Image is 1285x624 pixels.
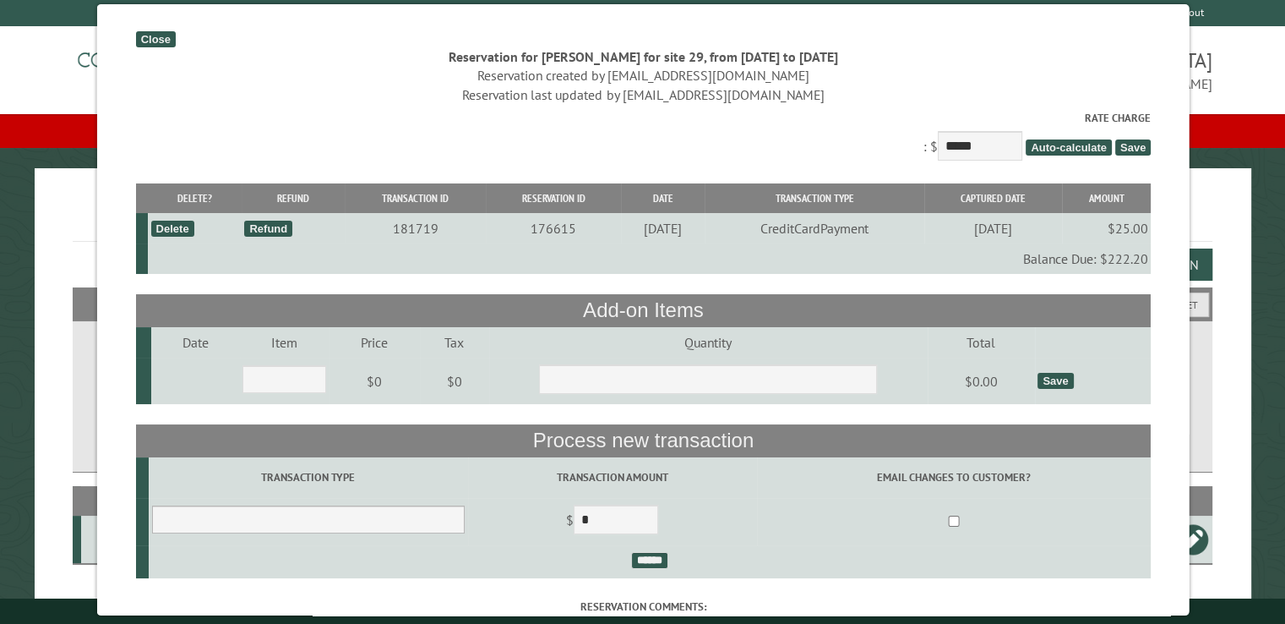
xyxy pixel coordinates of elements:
[135,110,1151,165] div: : $
[135,31,175,47] div: Close
[135,47,1151,66] div: Reservation for [PERSON_NAME] for site 29, from [DATE] to [DATE]
[467,498,756,545] td: $
[547,605,738,616] small: © Campground Commander LLC. All rights reserved.
[239,327,328,358] td: Item
[344,213,485,244] td: 181719
[1025,140,1111,156] span: Auto-calculate
[620,183,704,213] th: Date
[470,469,754,485] label: Transaction Amount
[73,33,284,99] img: Campground Commander
[927,327,1035,358] td: Total
[135,110,1151,126] label: Rate Charge
[1061,213,1150,244] td: $25.00
[135,85,1151,104] div: Reservation last updated by [EMAIL_ADDRESS][DOMAIN_NAME]
[486,213,621,244] td: 176615
[344,183,485,213] th: Transaction ID
[81,486,149,516] th: Site
[704,213,923,244] td: CreditCardPayment
[150,221,193,237] div: Delete
[759,469,1147,485] label: Email changes to customer?
[135,66,1151,85] div: Reservation created by [EMAIL_ADDRESS][DOMAIN_NAME]
[88,531,145,548] div: 29
[244,221,292,237] div: Refund
[923,213,1061,244] td: [DATE]
[135,294,1151,326] th: Add-on Items
[328,327,419,358] td: Price
[73,195,1212,242] h1: Reservations
[147,183,241,213] th: Delete?
[147,244,1150,274] td: Balance Due: $222.20
[135,424,1151,457] th: Process new transaction
[488,327,926,358] td: Quantity
[923,183,1061,213] th: Captured Date
[241,183,344,213] th: Refund
[150,327,239,358] td: Date
[1114,140,1150,156] span: Save
[704,183,923,213] th: Transaction Type
[486,183,621,213] th: Reservation ID
[151,469,465,485] label: Transaction Type
[1061,183,1150,213] th: Amount
[135,599,1151,615] label: Reservation comments:
[73,287,1212,320] h2: Filters
[1037,373,1072,389] div: Save
[419,327,489,358] td: Tax
[328,358,419,405] td: $0
[927,358,1035,405] td: $0.00
[620,213,704,244] td: [DATE]
[419,358,489,405] td: $0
